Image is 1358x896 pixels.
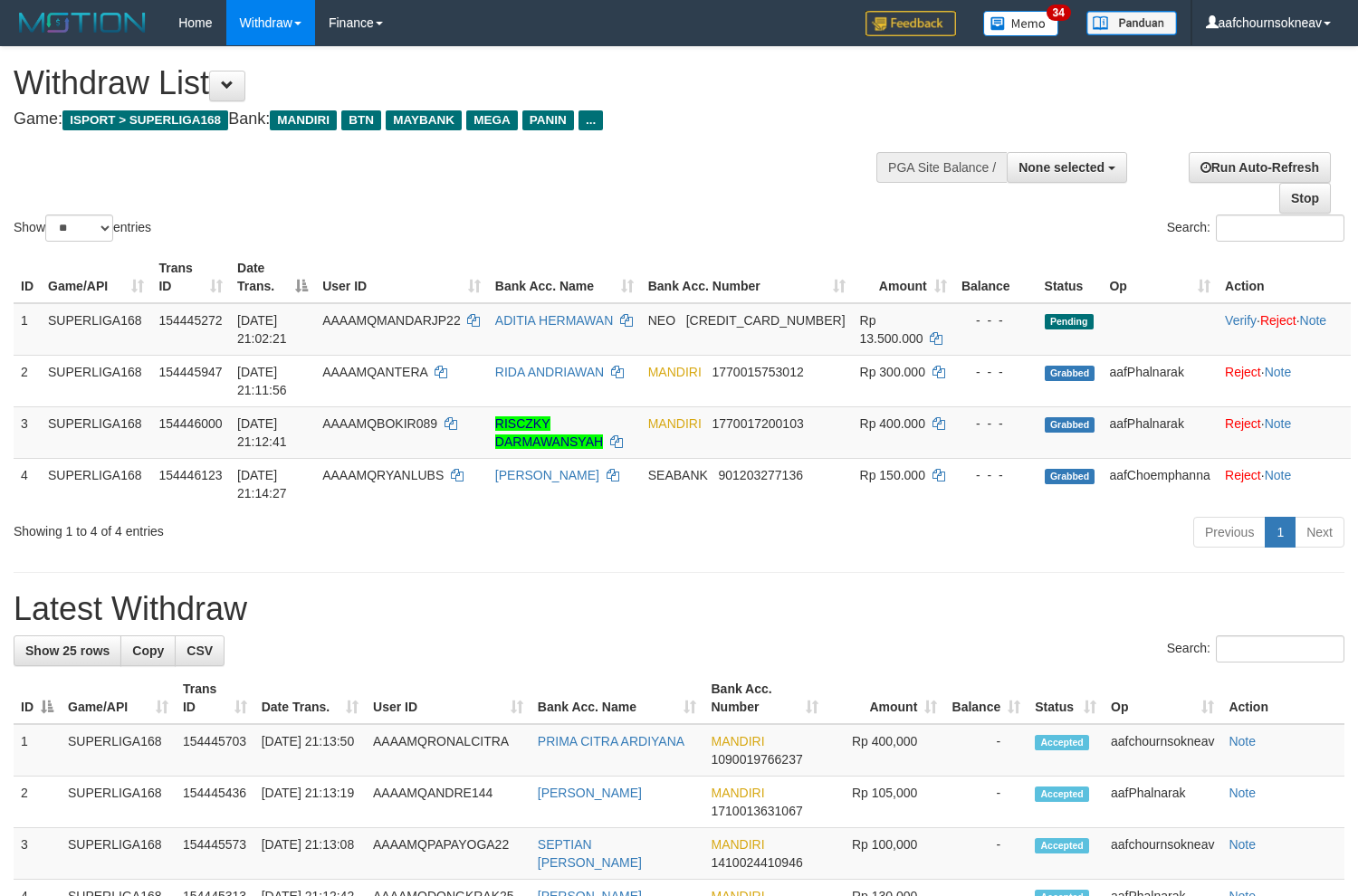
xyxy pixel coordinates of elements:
[1225,365,1261,379] a: Reject
[14,828,61,880] td: 3
[538,837,642,870] a: SEPTIAN [PERSON_NAME]
[1279,183,1331,214] a: Stop
[1167,214,1344,242] label: Search:
[1102,406,1218,458] td: aafPhalnarak
[495,365,604,379] a: RIDA ANDRIAWAN
[14,406,41,458] td: 3
[176,777,254,828] td: 154445436
[1045,366,1095,381] span: Grabbed
[237,468,287,500] span: [DATE] 21:14:27
[158,468,222,482] span: 154446123
[711,734,764,748] span: MANDIRI
[25,643,110,658] span: Show 25 rows
[1104,828,1221,880] td: aafchournsokneav
[1225,416,1261,431] a: Reject
[14,458,41,510] td: 4
[961,466,1030,484] div: - - -
[495,313,613,328] a: ADITIA HERMAWAN
[865,11,956,36] img: Feedback.jpg
[1193,517,1266,548] a: Previous
[176,828,254,880] td: 154445573
[14,724,61,777] td: 1
[961,311,1030,329] div: - - -
[1102,252,1218,303] th: Op: activate to sort column ascending
[944,777,1028,828] td: -
[860,313,923,346] span: Rp 13.500.000
[61,828,176,880] td: SUPERLIGA168
[14,515,552,540] div: Showing 1 to 4 of 4 entries
[270,110,337,130] span: MANDIRI
[1300,313,1327,328] a: Note
[1229,837,1256,852] a: Note
[711,804,802,818] span: Copy 1710013631067 to clipboard
[366,777,531,828] td: AAAAMQANDRE144
[14,110,887,129] h4: Game: Bank:
[45,214,113,242] select: Showentries
[41,406,151,458] td: SUPERLIGA168
[944,672,1028,724] th: Balance: activate to sort column ascending
[158,365,222,379] span: 154445947
[120,635,176,666] a: Copy
[1086,11,1177,35] img: panduan.png
[254,828,366,880] td: [DATE] 21:13:08
[961,363,1030,381] div: - - -
[1265,517,1296,548] a: 1
[132,643,164,658] span: Copy
[61,672,176,724] th: Game/API: activate to sort column ascending
[1102,458,1218,510] td: aafChoemphanna
[648,468,708,482] span: SEABANK
[1035,838,1089,853] span: Accepted
[961,415,1030,433] div: - - -
[41,252,151,303] th: Game/API: activate to sort column ascending
[41,458,151,510] td: SUPERLIGA168
[254,672,366,724] th: Date Trans.: activate to sort column ascending
[1102,355,1218,406] td: aafPhalnarak
[711,752,802,767] span: Copy 1090019766237 to clipboard
[1216,214,1344,242] input: Search:
[176,672,254,724] th: Trans ID: activate to sort column ascending
[712,416,804,431] span: Copy 1770017200103 to clipboard
[711,837,764,852] span: MANDIRI
[237,416,287,449] span: [DATE] 21:12:41
[1167,635,1344,662] label: Search:
[315,252,488,303] th: User ID: activate to sort column ascending
[1218,355,1351,406] td: ·
[322,416,437,431] span: AAAAMQBOKIR089
[1104,724,1221,777] td: aafchournsokneav
[1260,313,1296,328] a: Reject
[237,313,287,346] span: [DATE] 21:02:21
[944,828,1028,880] td: -
[176,724,254,777] td: 154445703
[14,303,41,356] td: 1
[488,252,641,303] th: Bank Acc. Name: activate to sort column ascending
[230,252,315,303] th: Date Trans.: activate to sort column descending
[944,724,1028,777] td: -
[712,365,804,379] span: Copy 1770015753012 to clipboard
[1265,468,1292,482] a: Note
[1218,406,1351,458] td: ·
[341,110,381,130] span: BTN
[648,416,702,431] span: MANDIRI
[1028,672,1104,724] th: Status: activate to sort column ascending
[954,252,1038,303] th: Balance
[466,110,518,130] span: MEGA
[1045,314,1094,329] span: Pending
[826,777,945,828] td: Rp 105,000
[1265,416,1292,431] a: Note
[1047,5,1071,21] span: 34
[1038,252,1103,303] th: Status
[860,468,925,482] span: Rp 150.000
[254,724,366,777] td: [DATE] 21:13:50
[860,416,925,431] span: Rp 400.000
[158,416,222,431] span: 154446000
[14,777,61,828] td: 2
[14,9,151,36] img: MOTION_logo.png
[1045,469,1095,484] span: Grabbed
[1045,417,1095,433] span: Grabbed
[322,313,460,328] span: AAAAMQMANDARJP22
[1295,517,1344,548] a: Next
[1035,735,1089,750] span: Accepted
[703,672,825,724] th: Bank Acc. Number: activate to sort column ascending
[41,303,151,356] td: SUPERLIGA168
[495,416,603,449] a: RISCZKY DARMAWANSYAH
